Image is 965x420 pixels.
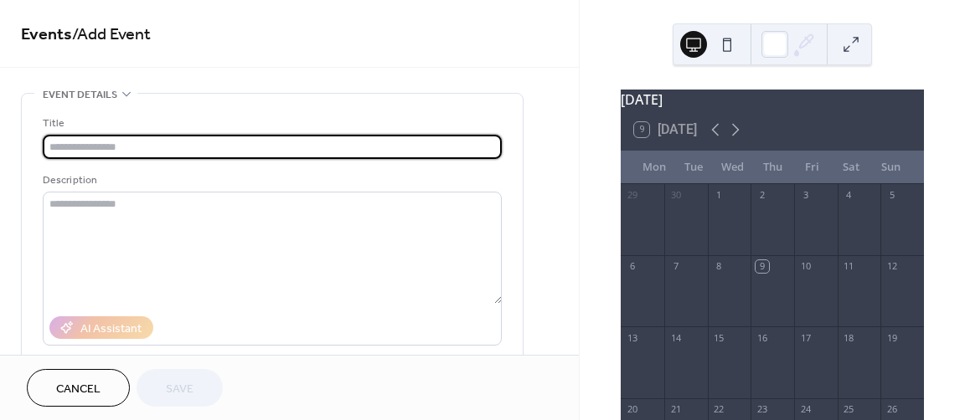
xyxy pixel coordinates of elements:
[673,151,713,184] div: Tue
[885,260,898,273] div: 12
[713,403,725,416] div: 22
[669,331,682,344] div: 14
[56,381,101,398] span: Cancel
[871,151,911,184] div: Sun
[799,403,812,416] div: 24
[669,189,682,202] div: 30
[713,331,725,344] div: 15
[626,189,638,202] div: 29
[843,260,855,273] div: 11
[43,86,117,104] span: Event details
[799,189,812,202] div: 3
[832,151,871,184] div: Sat
[843,331,855,344] div: 18
[799,331,812,344] div: 17
[756,260,768,273] div: 9
[626,260,638,273] div: 6
[626,403,638,416] div: 20
[843,189,855,202] div: 4
[27,369,130,407] button: Cancel
[626,331,638,344] div: 13
[43,172,498,189] div: Description
[713,260,725,273] div: 8
[634,151,673,184] div: Mon
[621,90,924,110] div: [DATE]
[713,189,725,202] div: 1
[799,260,812,273] div: 10
[753,151,792,184] div: Thu
[756,331,768,344] div: 16
[756,403,768,416] div: 23
[713,151,752,184] div: Wed
[843,403,855,416] div: 25
[21,18,72,51] a: Events
[885,331,898,344] div: 19
[72,18,151,51] span: / Add Event
[885,189,898,202] div: 5
[792,151,832,184] div: Fri
[885,403,898,416] div: 26
[756,189,768,202] div: 2
[669,260,682,273] div: 7
[669,403,682,416] div: 21
[43,115,498,132] div: Title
